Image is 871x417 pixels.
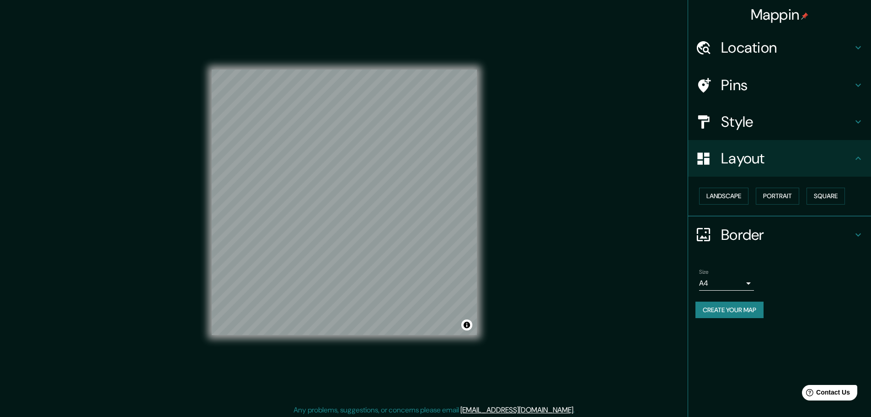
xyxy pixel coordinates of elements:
div: . [576,405,578,416]
h4: Style [721,113,853,131]
h4: Mappin [751,5,809,24]
iframe: Help widget launcher [790,381,861,407]
a: [EMAIL_ADDRESS][DOMAIN_NAME] [460,405,573,415]
button: Landscape [699,188,748,205]
h4: Location [721,38,853,57]
canvas: Map [212,70,477,335]
p: Any problems, suggestions, or concerns please email . [294,405,575,416]
div: Style [688,103,871,140]
img: pin-icon.png [801,12,808,20]
div: Location [688,29,871,66]
div: Pins [688,67,871,103]
div: Layout [688,140,871,177]
div: . [575,405,576,416]
button: Create your map [695,302,764,319]
div: A4 [699,276,754,291]
button: Toggle attribution [461,320,472,330]
label: Size [699,268,709,276]
h4: Border [721,226,853,244]
div: Border [688,217,871,253]
button: Square [807,188,845,205]
button: Portrait [756,188,799,205]
h4: Pins [721,76,853,94]
h4: Layout [721,149,853,168]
